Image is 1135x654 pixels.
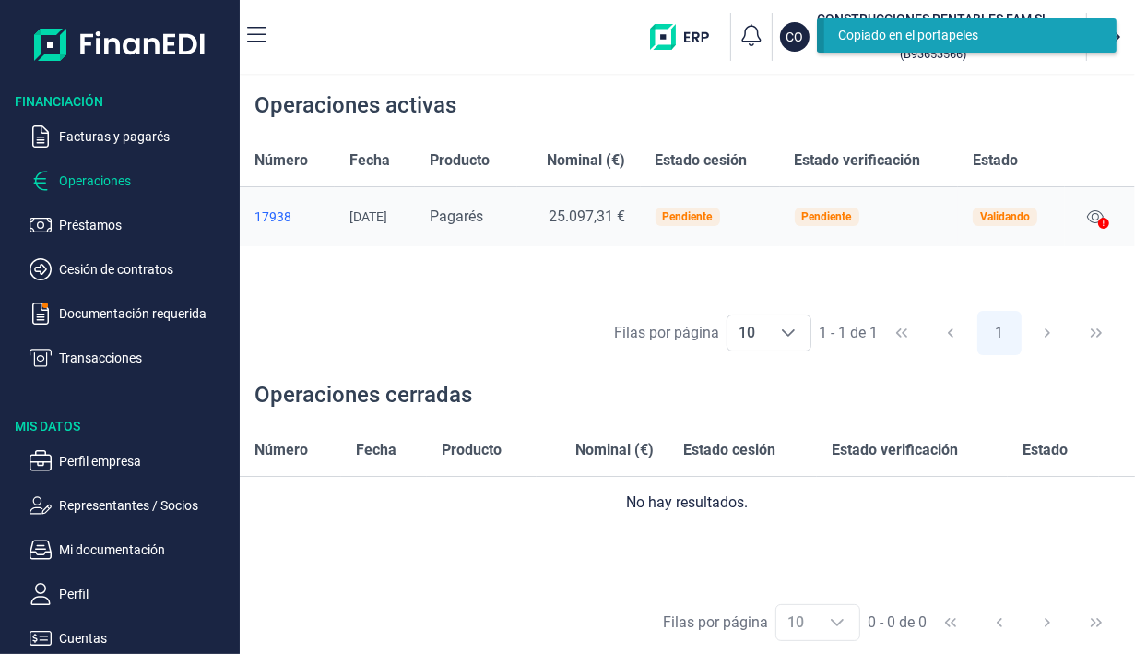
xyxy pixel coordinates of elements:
[928,600,973,645] button: First Page
[59,347,232,369] p: Transacciones
[59,258,232,280] p: Cesión de contratos
[59,303,232,325] p: Documentación requerida
[30,303,232,325] button: Documentación requerida
[977,311,1022,355] button: Page 1
[442,439,502,461] span: Producto
[832,439,958,461] span: Estado verificación
[254,439,308,461] span: Número
[30,539,232,561] button: Mi documentación
[59,125,232,148] p: Facturas y pagarés
[254,149,308,172] span: Número
[663,211,713,222] div: Pendiente
[59,450,232,472] p: Perfil empresa
[30,258,232,280] button: Cesión de contratos
[868,615,927,630] span: 0 - 0 de 0
[815,605,859,640] div: Choose
[1025,311,1070,355] button: Next Page
[548,149,626,172] span: Nominal (€)
[1025,600,1070,645] button: Next Page
[30,214,232,236] button: Préstamos
[30,347,232,369] button: Transacciones
[575,439,654,461] span: Nominal (€)
[59,539,232,561] p: Mi documentación
[683,439,775,461] span: Estado cesión
[656,149,748,172] span: Estado cesión
[795,149,921,172] span: Estado verificación
[30,494,232,517] button: Representantes / Socios
[977,600,1022,645] button: Previous Page
[928,311,973,355] button: Previous Page
[973,149,1018,172] span: Estado
[59,627,232,649] p: Cuentas
[550,208,626,225] span: 25.097,31 €
[1074,600,1118,645] button: Last Page
[254,492,1120,514] div: No hay resultados.
[34,15,207,74] img: Logo de aplicación
[30,170,232,192] button: Operaciones
[817,9,1049,28] h3: CONSTRUCCIONES RENTABLES FAM SL
[254,90,456,120] div: Operaciones activas
[30,583,232,605] button: Perfil
[838,26,1089,45] div: Copiado en el portapeles
[614,322,719,344] div: Filas por página
[802,211,852,222] div: Pendiente
[59,170,232,192] p: Operaciones
[780,9,1079,65] button: COCONSTRUCCIONES RENTABLES FAM SL[PERSON_NAME] [PERSON_NAME](B93653566)
[1023,439,1068,461] span: Estado
[254,380,472,410] div: Operaciones cerradas
[59,583,232,605] p: Perfil
[650,24,723,50] img: erp
[430,149,490,172] span: Producto
[59,494,232,517] p: Representantes / Socios
[727,315,766,351] span: 10
[980,211,1030,222] div: Validando
[663,612,768,634] div: Filas por página
[349,149,390,172] span: Fecha
[766,315,810,351] div: Choose
[30,125,232,148] button: Facturas y pagarés
[254,209,320,224] a: 17938
[30,627,232,649] button: Cuentas
[430,208,483,225] span: Pagarés
[356,439,396,461] span: Fecha
[819,326,878,340] span: 1 - 1 de 1
[1074,311,1118,355] button: Last Page
[349,209,400,224] div: [DATE]
[30,450,232,472] button: Perfil empresa
[880,311,924,355] button: First Page
[786,28,804,46] p: CO
[59,214,232,236] p: Préstamos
